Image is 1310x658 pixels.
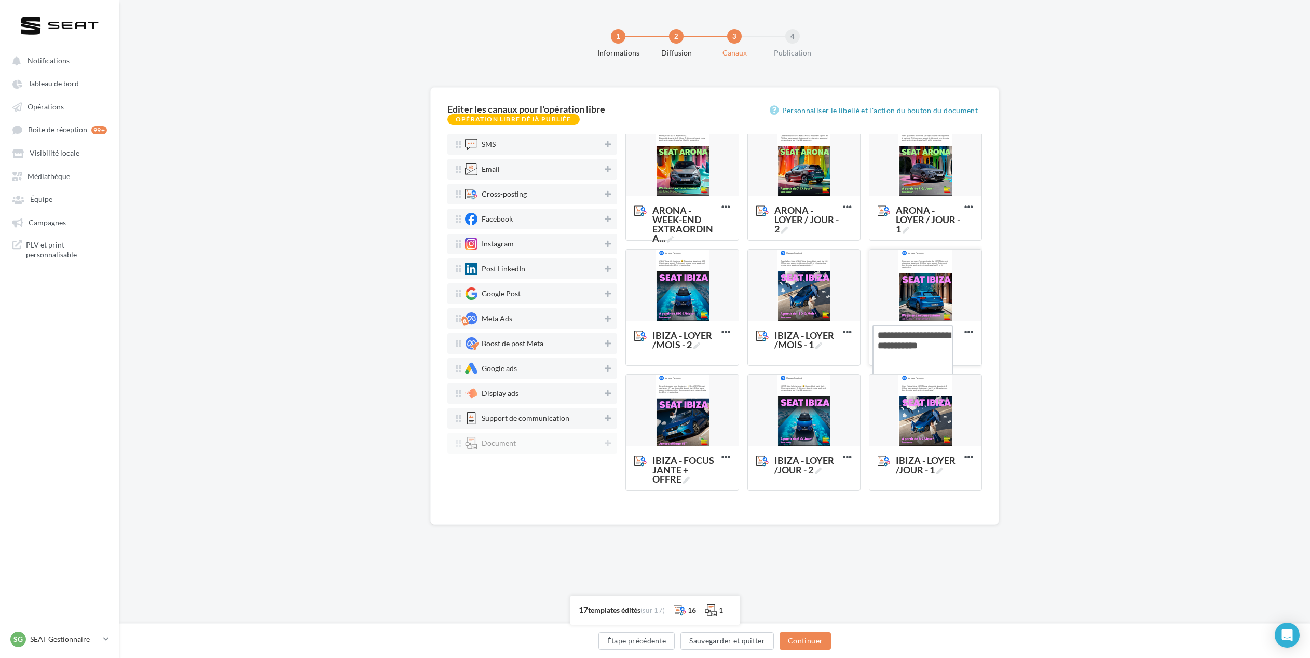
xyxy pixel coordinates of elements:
div: Display ads [482,390,518,397]
span: IBIZA - LOYER /JOUR - 1 [896,456,960,474]
div: Support de communication [482,415,569,422]
a: Campagnes [6,213,113,231]
span: IBIZA - LOYER /JOUR - 1 [878,456,964,467]
div: Cross-posting [482,190,527,198]
a: Tableau de bord [6,74,113,92]
div: SMS [482,141,496,148]
span: Boîte de réception [28,126,87,134]
span: Tableau de bord [28,79,79,88]
span: IBIZA - LOYER /JOUR - 2 [774,456,839,474]
a: Boîte de réception 99+ [6,120,113,139]
span: (sur 17) [640,606,665,614]
div: Editer les canaux pour l'opération libre [447,104,605,114]
button: Étape précédente [598,632,675,650]
span: templates édités [588,606,640,614]
a: PLV et print personnalisable [6,236,113,264]
div: Email [482,166,500,173]
span: IBIZA - FOCUS JANTE + OFFRE [634,456,721,467]
span: Campagnes [29,218,66,227]
span: ARONA - LOYER / JOUR - 1 [896,205,960,234]
span: 17 [579,605,588,614]
span: Visibilité locale [30,149,79,158]
span: IBIZA - LOYER /MOIS - 2 [634,331,721,342]
div: Diffusion [643,48,709,58]
div: Boost de post Meta [482,340,543,347]
div: Google ads [482,365,517,372]
div: Informations [585,48,651,58]
span: Équipe [30,195,52,204]
div: Meta Ads [482,315,512,322]
div: 2 [669,29,684,44]
button: Notifications [6,51,109,70]
span: ARONA - LOYER / JOUR - 2 [774,205,839,234]
div: 3 [727,29,742,44]
div: Publication [759,48,826,58]
span: Notifications [28,56,70,65]
div: Google Post [482,290,521,297]
a: Opérations [6,97,113,116]
div: 1 [611,29,625,44]
span: PLV et print personnalisable [26,240,107,260]
div: Opération libre déjà publiée [447,114,580,125]
span: Médiathèque [28,172,70,181]
span: ARONA - LOYER / JOUR - 1 [878,205,964,217]
a: Équipe [6,189,113,208]
button: Sauvegarder et quitter [680,632,774,650]
a: Personnaliser le libellé et l'action du bouton du document [770,104,982,117]
a: Médiathèque [6,167,113,185]
a: Visibilité locale [6,143,113,162]
span: IBIZA - LOYER /MOIS - 1 [756,331,843,342]
span: IBIZA - LOYER /MOIS - 1 [774,331,839,349]
div: Instagram [482,240,514,248]
div: Canaux [701,48,768,58]
span: IBIZA - LOYER /JOUR - 2 [756,456,843,467]
div: Post LinkedIn [482,265,525,272]
div: Facebook [482,215,513,223]
span: Opérations [28,102,64,111]
div: 16 [688,605,696,615]
span: ARONA - WEEK-END EXTRAORDINAIRE [634,205,721,217]
a: SG SEAT Gestionnaire [8,629,111,649]
div: 1 [719,605,723,615]
div: Open Intercom Messenger [1275,623,1300,648]
p: SEAT Gestionnaire [30,634,99,645]
span: IBIZA - FOCUS JANTE + OFFRE [652,456,717,484]
div: 99+ [91,126,107,134]
span: IBIZA - LOYER /MOIS - 2 [652,331,717,349]
button: Continuer [780,632,831,650]
span: ARONA - LOYER / JOUR - 2 [756,205,843,217]
span: ARONA - WEEK-END EXTRAORDINA [652,205,717,243]
span: SG [13,634,23,645]
div: 4 [785,29,800,44]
